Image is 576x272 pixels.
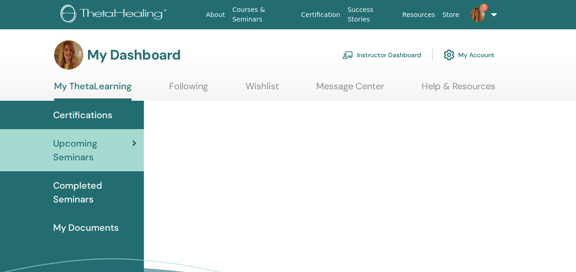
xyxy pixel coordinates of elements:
span: Certifications [53,108,112,122]
span: Upcoming Seminars [53,136,132,164]
span: My Documents [53,221,119,234]
a: Message Center [316,81,384,98]
img: default.jpg [470,7,485,22]
span: 1 [480,4,488,11]
a: Resources [399,6,439,23]
a: Courses & Seminars [229,1,297,28]
a: My ThetaLearning [54,81,132,101]
a: Wishlist [246,81,279,98]
span: Completed Seminars [53,179,137,206]
a: Help & Resources [422,81,495,98]
a: Instructor Dashboard [342,45,421,65]
img: cog.svg [444,47,455,63]
img: logo.png [60,5,170,25]
h3: My Dashboard [87,47,181,63]
img: chalkboard-teacher.svg [342,51,353,59]
a: Store [439,6,463,23]
a: My Account [444,45,494,65]
a: Following [169,81,208,98]
a: Success Stories [344,1,398,28]
img: default.jpg [54,40,83,70]
a: Certification [297,6,344,23]
a: About [202,6,228,23]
